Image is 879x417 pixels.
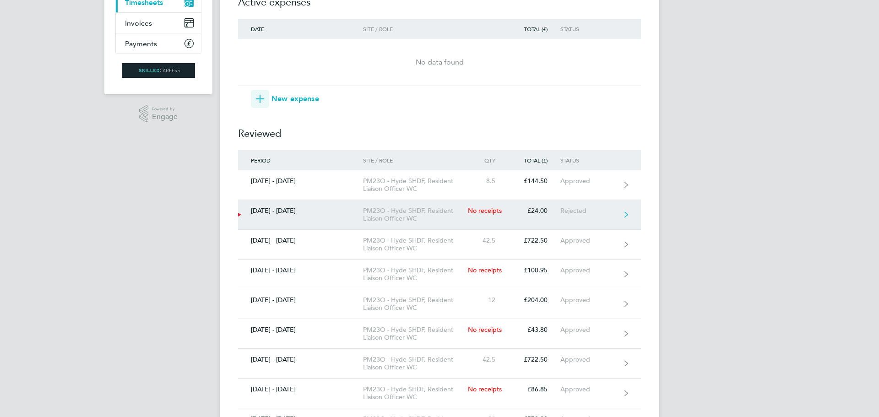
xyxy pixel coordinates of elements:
h2: Reviewed [238,108,641,150]
div: Rejected [560,207,617,215]
div: Qty [468,157,508,163]
a: [DATE] - [DATE]PM23O - Hyde SHDF, Resident Liaison Officer WC42.5£722.50Approved [238,230,641,260]
div: £86.85 [508,385,560,393]
div: Status [560,157,617,163]
div: PM23O - Hyde SHDF, Resident Liaison Officer WC [363,356,468,371]
div: £722.50 [508,237,560,244]
img: skilledcareers-logo-retina.png [122,63,195,78]
div: No data found [238,57,641,68]
a: [DATE] - [DATE]PM23O - Hyde SHDF, Resident Liaison Officer WCNo receipts£100.95Approved [238,260,641,289]
div: PM23O - Hyde SHDF, Resident Liaison Officer WC [363,207,468,222]
div: 42.5 [468,356,508,363]
div: No receipts [468,326,508,334]
a: Go to home page [115,63,201,78]
span: Powered by [152,105,178,113]
div: Approved [560,266,617,274]
div: Total (£) [508,26,560,32]
a: [DATE] - [DATE]PM23O - Hyde SHDF, Resident Liaison Officer WCNo receipts£43.80Approved [238,319,641,349]
span: Payments [125,39,157,48]
div: £204.00 [508,296,560,304]
div: No receipts [468,266,508,274]
div: PM23O - Hyde SHDF, Resident Liaison Officer WC [363,296,468,312]
span: New expense [271,93,319,104]
a: [DATE] - [DATE]PM23O - Hyde SHDF, Resident Liaison Officer WC8.5£144.50Approved [238,170,641,200]
div: PM23O - Hyde SHDF, Resident Liaison Officer WC [363,237,468,252]
div: Approved [560,385,617,393]
div: PM23O - Hyde SHDF, Resident Liaison Officer WC [363,177,468,193]
div: PM23O - Hyde SHDF, Resident Liaison Officer WC [363,385,468,401]
div: Site / Role [363,26,468,32]
a: [DATE] - [DATE]PM23O - Hyde SHDF, Resident Liaison Officer WC42.5£722.50Approved [238,349,641,379]
div: Approved [560,237,617,244]
div: Date [238,26,363,32]
div: Status [560,26,617,32]
a: [DATE] - [DATE]PM23O - Hyde SHDF, Resident Liaison Officer WCNo receipts£24.00Rejected [238,200,641,230]
div: No receipts [468,385,508,393]
div: [DATE] - [DATE] [238,385,363,393]
div: PM23O - Hyde SHDF, Resident Liaison Officer WC [363,326,468,341]
div: [DATE] - [DATE] [238,356,363,363]
div: Approved [560,177,617,185]
div: £144.50 [508,177,560,185]
div: £43.80 [508,326,560,334]
div: [DATE] - [DATE] [238,237,363,244]
div: Site / Role [363,157,468,163]
div: [DATE] - [DATE] [238,326,363,334]
div: [DATE] - [DATE] [238,266,363,274]
div: £722.50 [508,356,560,363]
button: New expense [251,90,319,108]
div: No receipts [468,207,508,215]
div: Total (£) [508,157,560,163]
div: 42.5 [468,237,508,244]
div: [DATE] - [DATE] [238,207,363,215]
div: £24.00 [508,207,560,215]
div: Approved [560,326,617,334]
a: [DATE] - [DATE]PM23O - Hyde SHDF, Resident Liaison Officer WCNo receipts£86.85Approved [238,379,641,408]
a: Invoices [116,13,201,33]
div: Approved [560,356,617,363]
div: 8.5 [468,177,508,185]
div: PM23O - Hyde SHDF, Resident Liaison Officer WC [363,266,468,282]
div: £100.95 [508,266,560,274]
div: [DATE] - [DATE] [238,177,363,185]
div: 12 [468,296,508,304]
span: Engage [152,113,178,121]
a: Powered byEngage [139,105,178,123]
a: Payments [116,33,201,54]
div: [DATE] - [DATE] [238,296,363,304]
a: [DATE] - [DATE]PM23O - Hyde SHDF, Resident Liaison Officer WC12£204.00Approved [238,289,641,319]
div: Approved [560,296,617,304]
span: Invoices [125,19,152,27]
span: Period [251,157,271,164]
